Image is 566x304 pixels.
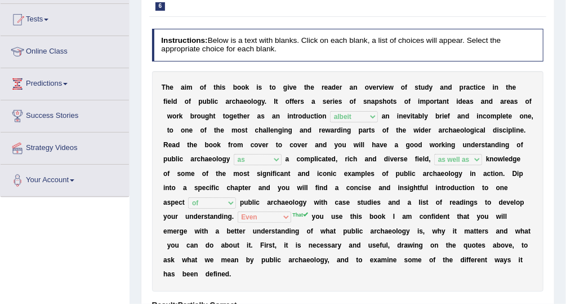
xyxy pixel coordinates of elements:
b: i [497,126,499,134]
b: s [393,98,397,105]
b: i [185,83,186,91]
b: k [179,112,183,120]
b: e [444,112,448,120]
b: l [464,126,466,134]
b: m [420,98,426,105]
b: a [181,83,185,91]
b: o [365,83,369,91]
b: d [302,112,306,120]
b: u [421,83,425,91]
b: c [470,83,474,91]
b: i [456,98,458,105]
b: t [314,112,317,120]
b: i [411,112,412,120]
b: e [324,83,328,91]
b: i [256,83,258,91]
b: m [491,112,497,120]
b: y [261,98,265,105]
a: Online Class [1,36,129,64]
b: n [524,112,528,120]
b: g [288,126,292,134]
b: t [369,126,371,134]
b: d [489,98,493,105]
b: e [373,83,377,91]
b: s [323,98,327,105]
b: d [173,98,177,105]
b: g [470,126,474,134]
b: a [226,98,230,105]
b: r [434,98,437,105]
b: o [430,98,434,105]
b: p [426,98,430,105]
b: s [470,98,474,105]
b: g [283,83,287,91]
b: i [506,126,508,134]
b: u [306,112,310,120]
b: f [448,112,450,120]
b: r [229,98,232,105]
b: t [246,126,248,134]
b: o [200,126,204,134]
b: d [332,83,336,91]
b: r [504,98,507,105]
b: l [211,98,212,105]
b: e [220,126,224,134]
b: o [298,112,302,120]
b: a [440,83,444,91]
b: s [363,98,367,105]
b: s [514,98,518,105]
b: n [443,98,447,105]
b: h [383,98,387,105]
b: i [418,98,420,105]
b: u [201,112,205,120]
b: . [524,126,525,134]
b: e [170,83,173,91]
b: l [251,98,253,105]
b: a [457,112,461,120]
b: i [442,112,444,120]
b: l [422,112,424,120]
b: . [265,98,266,105]
b: w [326,126,331,134]
b: n [322,112,326,120]
a: Your Account [1,165,129,193]
b: n [444,83,448,91]
b: s [261,112,265,120]
b: R [163,141,168,149]
b: c [476,126,480,134]
b: l [501,112,502,120]
b: o [185,98,189,105]
b: f [354,98,356,105]
b: o [404,98,408,105]
a: Strategy Videos [1,133,129,161]
b: a [300,126,304,134]
b: t [436,98,439,105]
b: e [502,112,506,120]
b: a [382,112,386,120]
b: b [418,112,422,120]
b: r [176,112,179,120]
span: 6 [155,2,166,11]
b: v [407,112,411,120]
b: a [453,126,457,134]
b: e [482,83,485,91]
b: a [500,98,504,105]
b: l [512,126,514,134]
b: e [243,112,247,120]
b: a [263,126,267,134]
b: h [216,83,220,91]
b: e [233,112,237,120]
b: o [272,83,276,91]
b: i [287,83,289,91]
b: a [363,126,367,134]
b: c [478,83,482,91]
b: e [462,98,466,105]
b: i [212,98,214,105]
b: c [215,98,219,105]
b: e [385,83,389,91]
b: h [398,126,402,134]
b: v [379,83,383,91]
b: r [442,126,445,134]
b: a [480,126,484,134]
b: d [425,83,429,91]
